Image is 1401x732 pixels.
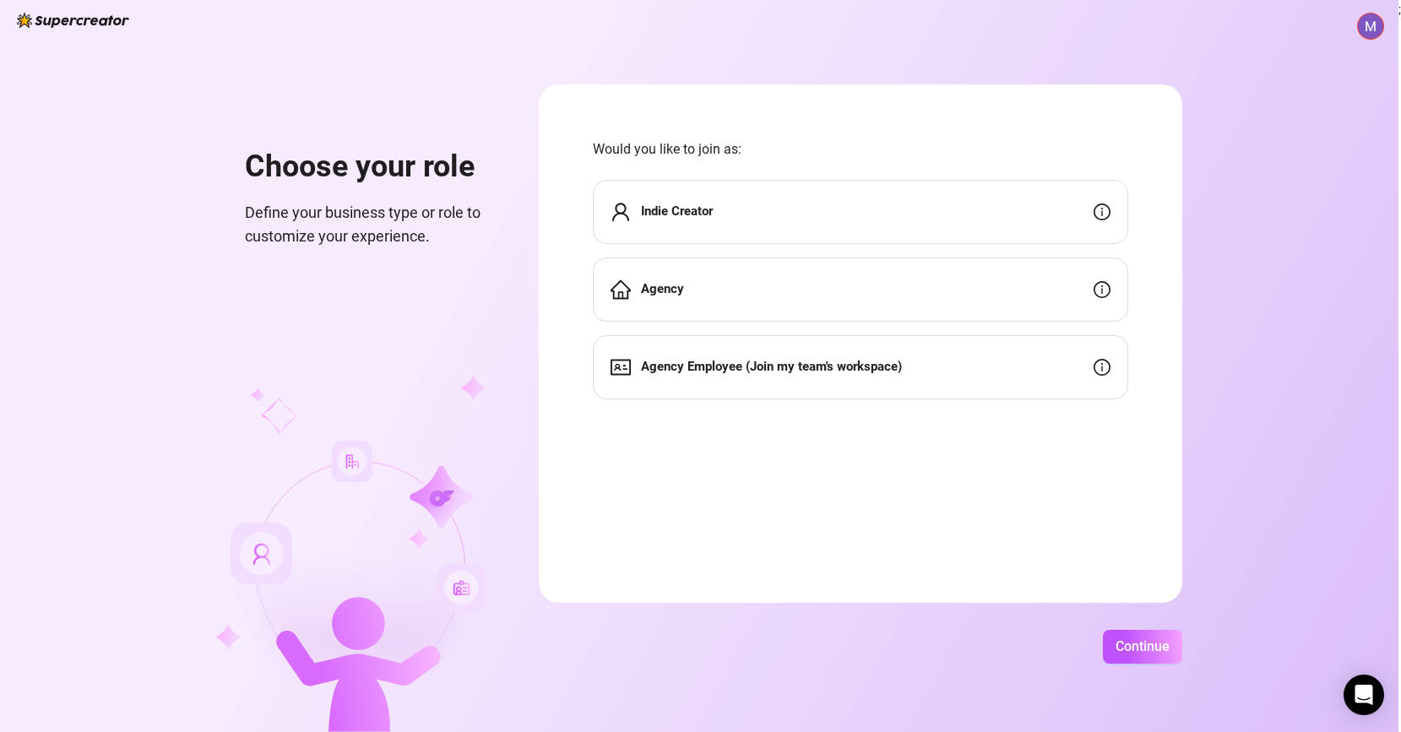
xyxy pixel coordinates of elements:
img: ACg8ocIHVMKG7SmZuYvJSvW-U7EUUWPU2GOBuzWR1Zsw_DYN=s96-c [1358,14,1383,39]
span: idcard [611,357,631,377]
span: info-circle [1094,281,1110,298]
span: info-circle [1094,359,1110,376]
img: logo [17,13,129,28]
span: user [611,202,631,222]
span: Would you like to join as: [593,138,1128,160]
span: home [611,279,631,300]
h1: Choose your role [245,149,498,186]
strong: Agency [641,281,684,296]
span: Continue [1116,638,1170,654]
strong: Indie Creator [641,203,713,219]
strong: Agency Employee (Join my team's workspace) [641,359,902,374]
button: Continue [1103,630,1182,664]
span: info-circle [1094,203,1110,220]
div: Open Intercom Messenger [1344,675,1384,715]
span: Define your business type or role to customize your experience. [245,201,498,249]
